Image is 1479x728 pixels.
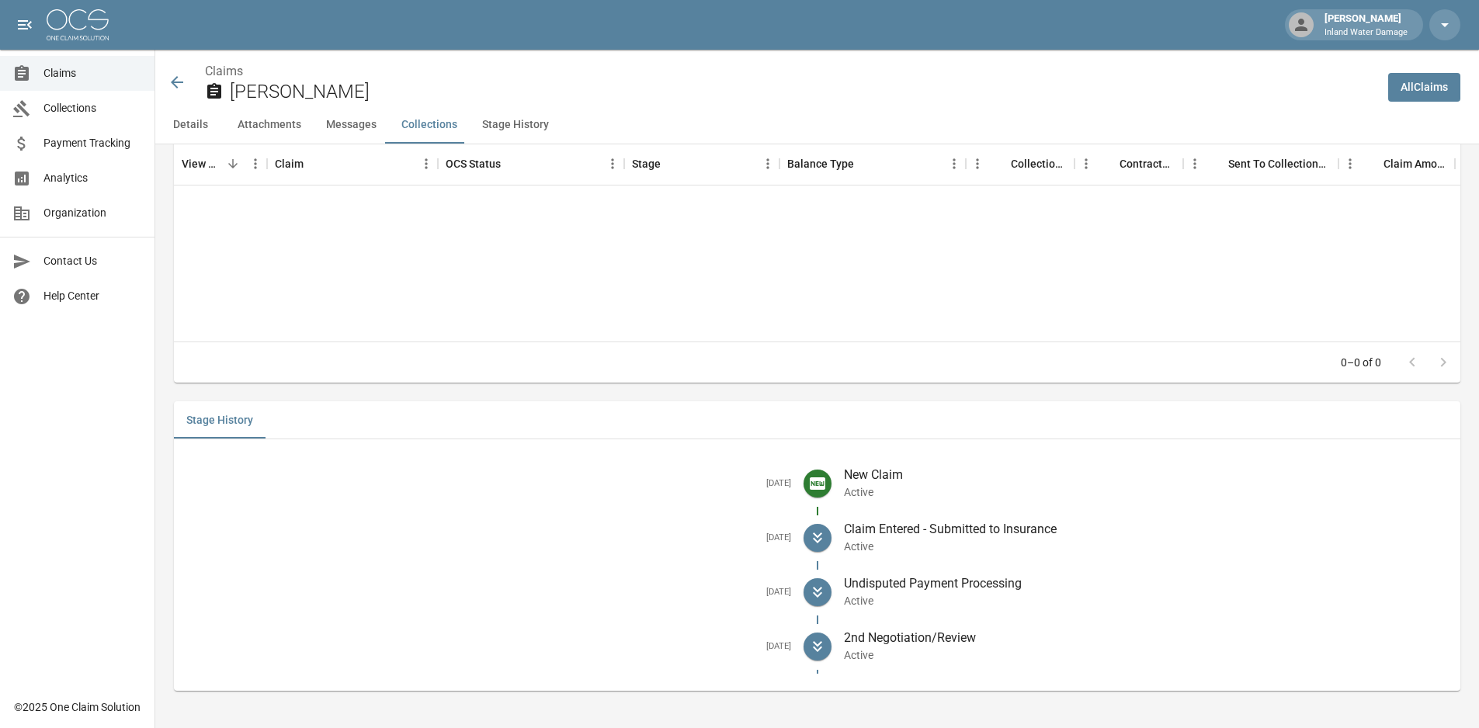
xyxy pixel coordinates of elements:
div: OCS Status [438,142,624,185]
button: Sort [661,153,682,175]
div: Claim [267,142,438,185]
button: Menu [1183,152,1206,175]
h5: [DATE] [186,478,791,490]
button: Sort [501,153,523,175]
div: View Collection [182,142,222,185]
button: Menu [415,152,438,175]
p: New Claim [844,466,1449,484]
button: Collections [389,106,470,144]
span: Collections [43,100,142,116]
div: Claim [275,142,304,185]
p: 2nd Negotiation/Review [844,629,1449,647]
button: Attachments [225,106,314,144]
div: Balance Type [779,142,966,185]
div: Claim Amount [1338,142,1455,185]
button: Messages [314,106,389,144]
button: Menu [943,152,966,175]
h5: [DATE] [186,587,791,598]
img: ocs-logo-white-transparent.png [47,9,109,40]
button: Sort [854,153,876,175]
div: View Collection [174,142,267,185]
div: Contractor Amount [1075,142,1183,185]
span: Contact Us [43,253,142,269]
h5: [DATE] [186,532,791,544]
span: Analytics [43,170,142,186]
span: Payment Tracking [43,135,142,151]
div: Claim Amount [1384,142,1447,185]
button: Menu [601,152,624,175]
p: Active [844,593,1449,608]
button: Sort [989,153,1011,175]
p: Active [844,539,1449,554]
button: Menu [756,152,779,175]
a: Claims [205,64,243,78]
div: OCS Status [446,142,501,185]
div: related-list tabs [174,401,1460,439]
div: Sent To Collections Date [1183,142,1338,185]
h5: [DATE] [186,641,791,653]
span: Organization [43,205,142,221]
button: Stage History [174,401,266,439]
button: Stage History [470,106,561,144]
p: Claim Entered - Submitted to Insurance [844,520,1449,539]
button: Sort [1206,153,1228,175]
div: Stage [624,142,779,185]
button: open drawer [9,9,40,40]
h2: [PERSON_NAME] [230,81,1376,103]
button: Sort [304,153,325,175]
div: [PERSON_NAME] [1318,11,1414,39]
span: Help Center [43,288,142,304]
button: Menu [1338,152,1362,175]
nav: breadcrumb [205,62,1376,81]
p: Active [844,647,1449,663]
div: Collections Fee [966,142,1075,185]
p: Active [844,484,1449,500]
button: Menu [244,152,267,175]
button: Details [155,106,225,144]
div: anchor tabs [155,106,1479,144]
button: Sort [222,153,244,175]
div: Stage [632,142,661,185]
button: Sort [1362,153,1384,175]
div: Contractor Amount [1120,142,1175,185]
div: Collections Fee [1011,142,1067,185]
span: Claims [43,65,142,81]
div: © 2025 One Claim Solution [14,699,141,715]
div: Balance Type [787,142,854,185]
div: Sent To Collections Date [1228,142,1331,185]
button: Menu [966,152,989,175]
p: Undisputed Payment Processing [844,574,1449,593]
p: 0–0 of 0 [1341,355,1381,370]
p: Inland Water Damage [1325,26,1408,40]
button: Menu [1075,152,1098,175]
a: AllClaims [1388,73,1460,102]
button: Sort [1098,153,1120,175]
